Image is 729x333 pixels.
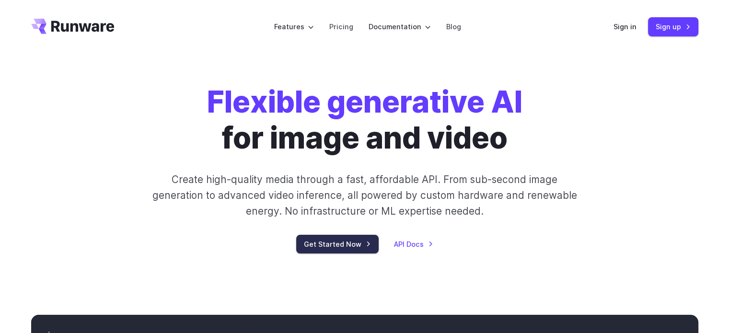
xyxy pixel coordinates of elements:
[648,17,698,36] a: Sign up
[151,172,578,219] p: Create high-quality media through a fast, affordable API. From sub-second image generation to adv...
[274,21,314,32] label: Features
[613,21,636,32] a: Sign in
[394,239,433,250] a: API Docs
[296,235,379,253] a: Get Started Now
[207,84,522,120] strong: Flexible generative AI
[31,19,115,34] a: Go to /
[369,21,431,32] label: Documentation
[207,84,522,156] h1: for image and video
[329,21,353,32] a: Pricing
[446,21,461,32] a: Blog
